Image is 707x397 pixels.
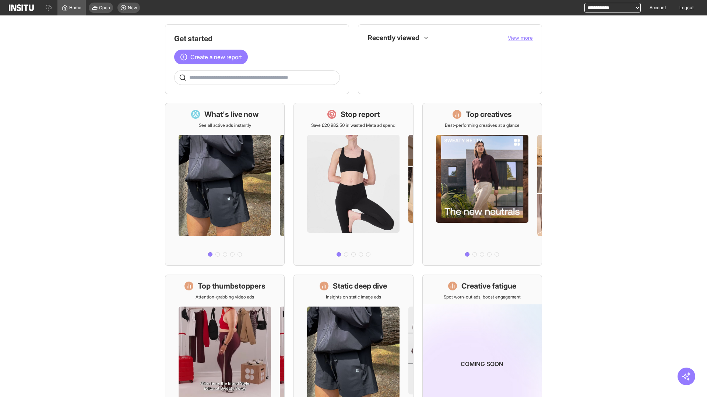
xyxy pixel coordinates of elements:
span: Placements [383,50,527,56]
span: Create a new report [190,53,242,61]
p: Attention-grabbing video ads [196,294,254,300]
h1: What's live now [204,109,259,119]
span: Placements [383,50,407,56]
p: Insights on static image ads [326,294,381,300]
span: Home [69,5,81,11]
a: What's live nowSee all active ads instantly [165,103,285,266]
p: Best-performing creatives at a glance [445,122,520,128]
div: Insights [370,48,379,57]
img: Logo [9,4,34,11]
h1: Static deep dive [333,281,387,291]
p: Save £20,982.50 in wasted Meta ad spend [311,122,395,128]
span: View more [508,35,533,41]
span: TikTok Ads [383,66,527,72]
a: Stop reportSave £20,982.50 in wasted Meta ad spend [293,103,413,266]
h1: Stop report [341,109,380,119]
p: See all active ads instantly [199,122,251,128]
span: TikTok Ads [383,66,405,72]
a: Top creativesBest-performing creatives at a glance [422,103,542,266]
span: New [128,5,137,11]
h1: Top creatives [466,109,512,119]
h1: Top thumbstoppers [198,281,265,291]
div: Insights [370,64,379,73]
button: Create a new report [174,50,248,64]
button: View more [508,34,533,42]
span: Open [99,5,110,11]
h1: Get started [174,33,340,44]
